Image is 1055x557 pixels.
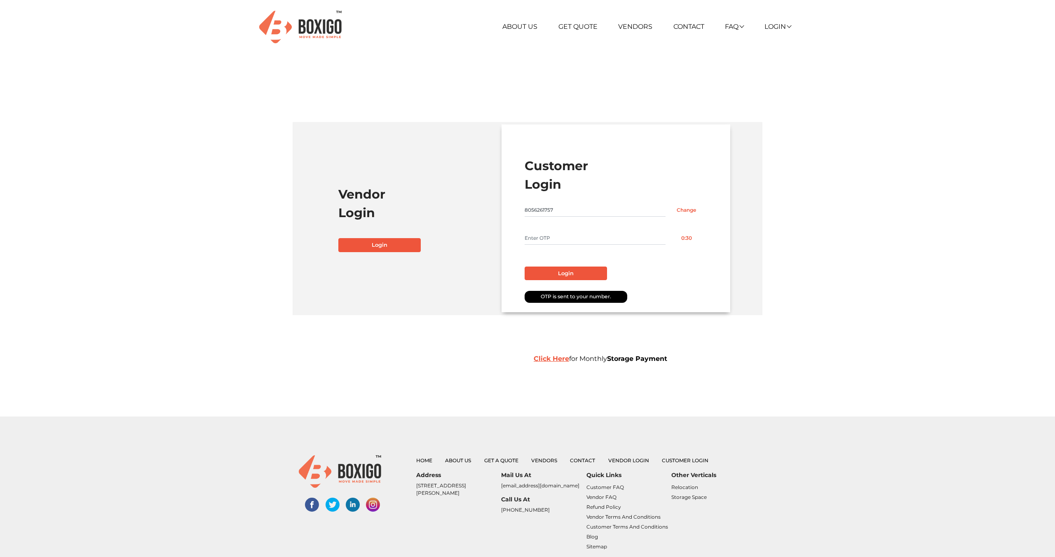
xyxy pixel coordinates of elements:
[416,482,501,497] p: [STREET_ADDRESS][PERSON_NAME]
[764,23,791,30] a: Login
[525,157,708,194] h1: Customer Login
[673,23,704,30] a: Contact
[618,23,652,30] a: Vendors
[586,484,624,490] a: Customer FAQ
[416,457,432,463] a: Home
[259,11,342,43] img: Boxigo
[671,494,707,500] a: Storage Space
[484,457,518,463] a: Get a Quote
[416,472,501,479] h6: Address
[366,498,380,512] img: instagram-social-links
[525,291,627,303] div: OTP is sent to your number.
[338,185,521,222] h1: Vendor Login
[586,534,598,540] a: Blog
[671,484,698,490] a: Relocation
[502,23,537,30] a: About Us
[586,472,671,479] h6: Quick Links
[607,355,667,363] b: Storage Payment
[305,498,319,512] img: facebook-social-links
[525,204,666,217] input: Mobile No
[501,496,586,503] h6: Call Us At
[299,455,381,488] img: boxigo_logo_small
[346,498,360,512] img: linked-in-social-links
[586,524,668,530] a: Customer Terms and Conditions
[501,507,550,513] a: [PHONE_NUMBER]
[570,457,595,463] a: Contact
[666,204,708,217] input: Change
[501,482,579,489] a: [EMAIL_ADDRESS][DOMAIN_NAME]
[558,23,598,30] a: Get Quote
[608,457,649,463] a: Vendor Login
[527,354,762,364] div: for Monthly
[326,498,340,512] img: twitter-social-links
[525,267,607,281] button: Login
[662,457,708,463] a: Customer Login
[338,238,421,252] a: Login
[586,543,607,550] a: Sitemap
[671,472,756,479] h6: Other Verticals
[586,514,661,520] a: Vendor Terms and Conditions
[586,504,621,510] a: Refund Policy
[525,232,666,245] input: Enter OTP
[445,457,471,463] a: About Us
[725,23,743,30] a: FAQ
[666,232,708,245] button: 0:30
[531,457,557,463] a: Vendors
[534,355,569,363] a: Click Here
[501,472,586,479] h6: Mail Us At
[586,494,617,500] a: Vendor FAQ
